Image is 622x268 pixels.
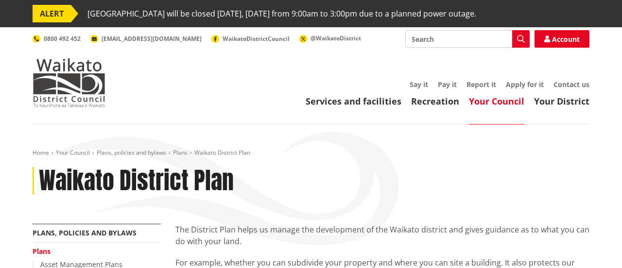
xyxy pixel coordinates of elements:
a: Report it [466,80,496,89]
a: Your District [534,95,589,107]
a: [EMAIL_ADDRESS][DOMAIN_NAME] [90,35,202,43]
a: Pay it [438,80,457,89]
a: Say it [410,80,428,89]
a: Recreation [411,95,459,107]
a: Contact us [553,80,589,89]
span: 0800 492 452 [44,35,81,43]
span: WaikatoDistrictCouncil [223,35,290,43]
span: [EMAIL_ADDRESS][DOMAIN_NAME] [102,35,202,43]
a: Services and facilities [306,95,401,107]
a: Plans [33,247,51,256]
span: [GEOGRAPHIC_DATA] will be closed [DATE], [DATE] from 9:00am to 3:00pm due to a planned power outage. [87,5,476,22]
img: Waikato District Council - Te Kaunihera aa Takiwaa o Waikato [33,58,105,107]
nav: breadcrumb [33,149,589,157]
span: Waikato District Plan [194,148,250,157]
a: Your Council [56,148,90,157]
p: The District Plan helps us manage the development of the Waikato district and gives guidance as t... [175,224,589,247]
a: Plans, policies and bylaws [97,148,166,157]
a: Account [535,30,589,48]
a: Plans, policies and bylaws [33,228,137,237]
a: 0800 492 452 [33,35,81,43]
span: @WaikatoDistrict [311,34,361,42]
a: Home [33,148,49,157]
span: ALERT [33,5,71,22]
h1: Waikato District Plan [39,167,234,195]
a: Plans [173,148,188,157]
a: Apply for it [506,80,544,89]
a: WaikatoDistrictCouncil [211,35,290,43]
a: @WaikatoDistrict [299,34,361,42]
input: Search input [405,30,530,48]
a: Your Council [469,95,524,107]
